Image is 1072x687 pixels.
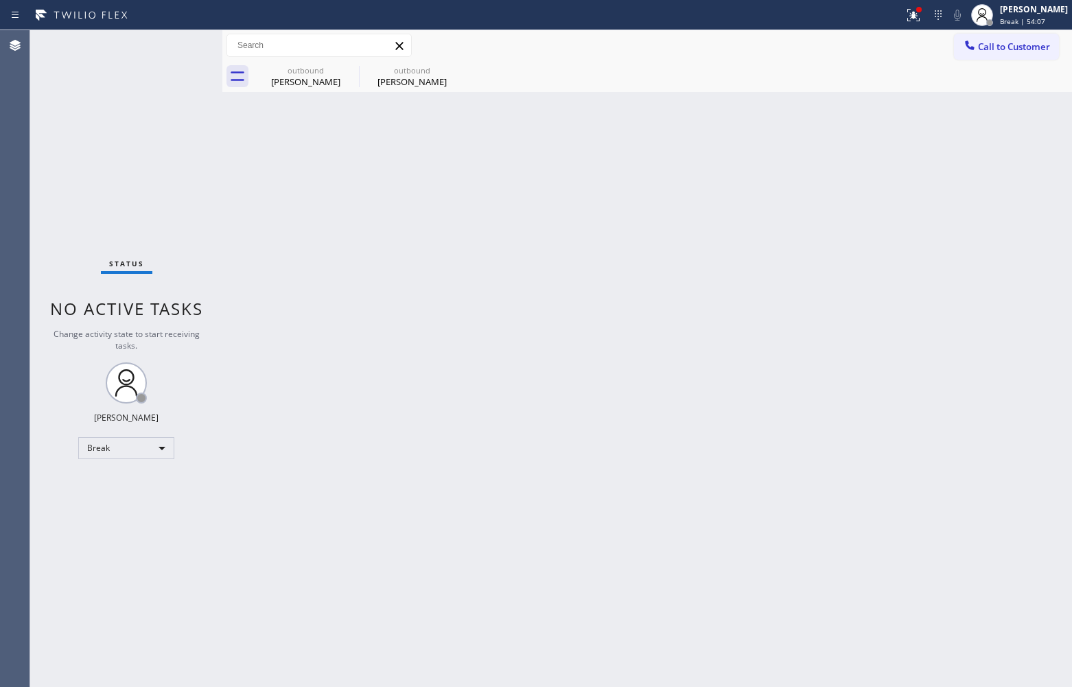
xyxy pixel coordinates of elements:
div: [PERSON_NAME] [1000,3,1068,15]
button: Call to Customer [954,34,1059,60]
div: [PERSON_NAME] [94,412,159,423]
button: Mute [948,5,967,25]
span: Break | 54:07 [1000,16,1045,26]
div: [PERSON_NAME] [254,75,358,88]
div: outbound [254,65,358,75]
div: Matthew Walker [254,61,358,92]
span: Change activity state to start receiving tasks. [54,328,200,351]
div: outbound [360,65,464,75]
div: Michael Guerrero [360,61,464,92]
div: Break [78,437,174,459]
div: [PERSON_NAME] [360,75,464,88]
span: No active tasks [50,297,203,320]
span: Status [109,259,144,268]
span: Call to Customer [978,40,1050,53]
input: Search [227,34,411,56]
